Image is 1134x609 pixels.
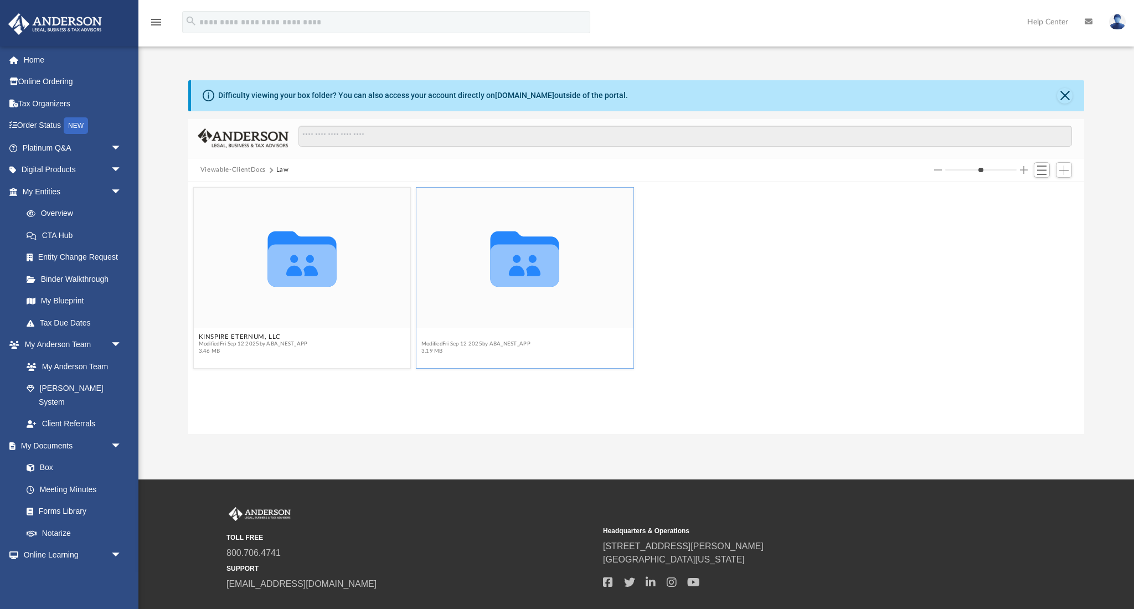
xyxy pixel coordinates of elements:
span: Modified Fri Sep 12 2025 by ABA_NEST_APP [421,340,530,348]
a: My Blueprint [16,290,133,312]
a: Overview [16,203,138,225]
span: arrow_drop_down [111,137,133,159]
div: grid [188,182,1084,433]
button: Increase column size [1020,166,1028,174]
img: User Pic [1109,14,1126,30]
small: TOLL FREE [226,533,595,543]
a: My Anderson Team [16,355,127,378]
img: Anderson Advisors Platinum Portal [226,507,293,522]
a: Entity Change Request [16,246,138,269]
span: arrow_drop_down [111,159,133,182]
a: Box [16,457,127,479]
i: menu [150,16,163,29]
button: KINSPIRE ETERNUM, LLC [198,333,307,340]
a: [GEOGRAPHIC_DATA][US_STATE] [603,555,745,564]
a: Online Ordering [8,71,138,93]
a: Platinum Q&Aarrow_drop_down [8,137,138,159]
a: 800.706.4741 [226,548,281,558]
span: arrow_drop_down [111,435,133,457]
span: arrow_drop_down [111,334,133,357]
a: Courses [16,566,133,588]
button: Law [276,165,289,175]
a: My Documentsarrow_drop_down [8,435,133,457]
a: Meeting Minutes [16,478,133,500]
a: [STREET_ADDRESS][PERSON_NAME] [603,541,764,551]
button: Decrease column size [934,166,942,174]
div: NEW [64,117,88,134]
input: Column size [945,166,1017,174]
a: [EMAIL_ADDRESS][DOMAIN_NAME] [226,579,377,589]
a: Tax Due Dates [16,312,138,334]
input: Search files and folders [298,126,1073,147]
button: PRISMATICA NUVISTA, LLC [421,333,530,340]
span: 3.46 MB [198,348,307,355]
img: Anderson Advisors Platinum Portal [5,13,105,35]
button: Add [1056,162,1073,178]
a: menu [150,21,163,29]
a: My Anderson Teamarrow_drop_down [8,334,133,356]
span: 3.19 MB [421,348,530,355]
a: Order StatusNEW [8,115,138,137]
span: Modified Fri Sep 12 2025 by ABA_NEST_APP [198,340,307,348]
a: Client Referrals [16,413,133,435]
button: Viewable-ClientDocs [200,165,266,175]
a: Forms Library [16,500,127,523]
a: Binder Walkthrough [16,268,138,290]
a: Notarize [16,522,133,544]
span: arrow_drop_down [111,180,133,203]
small: Headquarters & Operations [603,526,972,536]
a: Digital Productsarrow_drop_down [8,159,138,181]
button: Switch to List View [1034,162,1050,178]
a: [PERSON_NAME] System [16,378,133,413]
button: Close [1057,88,1073,104]
i: search [185,15,197,27]
a: Home [8,49,138,71]
a: Online Learningarrow_drop_down [8,544,133,566]
a: CTA Hub [16,224,138,246]
a: Tax Organizers [8,92,138,115]
small: SUPPORT [226,564,595,574]
a: My Entitiesarrow_drop_down [8,180,138,203]
span: arrow_drop_down [111,544,133,567]
a: [DOMAIN_NAME] [495,91,554,100]
div: Difficulty viewing your box folder? You can also access your account directly on outside of the p... [218,90,628,101]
